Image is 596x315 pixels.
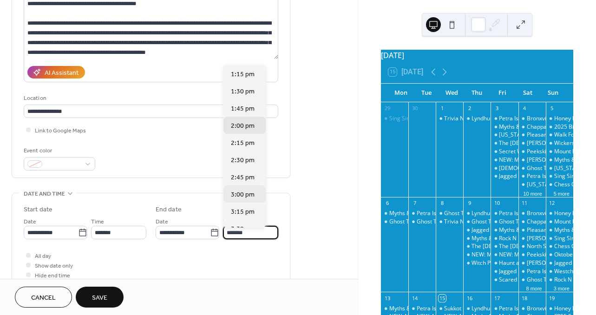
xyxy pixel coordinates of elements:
[24,189,65,199] span: Date and time
[518,218,546,226] div: Chappaqua Farmers Market
[472,305,561,313] div: Lyndhurst Landscape Volunteering
[381,218,408,226] div: Ghost Tours of The Tarrytown Music Hall
[389,218,496,226] div: Ghost Tours of The [GEOGRAPHIC_DATA]
[413,84,439,102] div: Tue
[389,115,448,123] div: Sing Sing Walking Tour
[31,293,56,303] span: Cancel
[518,123,546,131] div: Chappaqua Farmers Market
[472,210,561,217] div: Lyndhurst Landscape Volunteering
[527,148,592,156] div: Peekskill Farmers Market
[444,218,537,226] div: Trivia Night at Sing Sing Kill Brewery
[546,276,573,284] div: Rock N Roll House Of Horrors In Sleepy Hollow
[381,115,408,123] div: Sing Sing Walking Tour
[491,243,518,250] div: The Lady in White An Immersive Octagon House Ghost Story
[493,105,500,112] div: 3
[35,251,51,261] span: All day
[408,218,436,226] div: Ghost Tours of The Tarrytown Music Hall
[491,210,518,217] div: Petra Island Tours - Exclusive $50 discount code here
[518,115,546,123] div: Bronxville Farmers Market
[546,156,573,164] div: Myths & Mysteries of The Octagon House
[499,276,587,284] div: Scared by the Sound: Rye Playland
[546,218,573,226] div: Mount Kisco Farmers Market
[384,295,391,302] div: 13
[436,115,463,123] div: Trivia Night at Sing Sing Kill Brewery
[472,226,576,234] div: Jagged Little Pill at [GEOGRAPHIC_DATA]
[491,305,518,313] div: Petra Island Tours - Exclusive $50 discount code here
[381,210,408,217] div: Myths & Mysteries of The Octagon House
[518,259,546,267] div: TASH Farmer's Market at Patriot's Park
[389,210,497,217] div: Myths & Mysteries of The Octagon House
[384,200,391,207] div: 6
[491,164,518,172] div: Ladies Night Out At Barre On Hudson
[24,93,276,103] div: Location
[491,115,518,123] div: Petra Island Tours - Exclusive $50 discount code here
[540,84,566,102] div: Sun
[384,105,391,112] div: 29
[231,104,255,114] span: 1:45 pm
[466,200,473,207] div: 9
[521,200,528,207] div: 11
[389,305,497,313] div: Myths & Mysteries of The Octagon House
[527,115,596,123] div: Bronxville Farmers Market
[527,251,592,259] div: Peekskill Farmers Market
[231,121,255,131] span: 2:00 pm
[518,235,546,243] div: John Jay Homestead Farm Market In Katonah
[408,210,436,217] div: Petra Island Tours - Exclusive $50 discount code here
[491,259,518,267] div: Haunt at Wildcliff
[546,305,573,313] div: Honey Bee Grove Flower Farm - Farmers Market
[491,276,518,284] div: Scared by the Sound: Rye Playland
[463,259,491,267] div: Witch Please at the Irvington Theatre
[444,305,514,313] div: Sukkot Fest! at Shames JCC
[92,293,107,303] span: Save
[463,243,491,250] div: The Lady in White An Immersive Octagon House Ghost Story
[156,205,182,215] div: End date
[472,235,579,243] div: Myths & Mysteries of The Octagon House
[156,217,168,227] span: Date
[436,305,463,313] div: Sukkot Fest! at Shames JCC
[436,218,463,226] div: Trivia Night at Sing Sing Kill Brewery
[411,200,418,207] div: 7
[231,190,255,200] span: 3:00 pm
[463,235,491,243] div: Myths & Mysteries of The Octagon House
[417,305,554,313] div: Petra Island Tours - Exclusive $50 discount code here
[231,173,255,183] span: 2:45 pm
[15,287,72,308] button: Cancel
[472,259,578,267] div: Witch Please at the [GEOGRAPHIC_DATA]
[550,284,573,292] button: 3 more
[491,218,518,226] div: Ghost Tours of The Tarrytown Music Hall
[518,164,546,172] div: Ghost Tours of The Tarrytown Music Hall
[518,172,546,180] div: Petra Island Tours - Exclusive $50 discount code here
[35,271,70,281] span: Hide end time
[24,205,52,215] div: Start date
[521,105,528,112] div: 4
[444,210,551,217] div: Ghost Tours of The [GEOGRAPHIC_DATA]
[518,251,546,259] div: Peekskill Farmers Market
[411,105,418,112] div: 30
[24,217,36,227] span: Date
[491,226,518,234] div: Myths & Mysteries of The Octagon House
[518,305,546,313] div: Bronxville Farmers Market
[463,218,491,226] div: Ghost Tours of The Tarrytown Music Hall
[518,156,546,164] div: TASH Farmer's Market at Patriot's Park
[411,295,418,302] div: 14
[546,243,573,250] div: Chess Club at Sing Sing Kill Brewery
[439,200,445,207] div: 8
[549,105,556,112] div: 5
[490,84,515,102] div: Fri
[491,172,518,180] div: Jagged Little Pill at White Plains Performing Arts Center
[491,235,518,243] div: Rock N Roll House Of Horrors In Sleepy Hollow
[463,115,491,123] div: Lyndhurst Landscape Volunteering
[466,295,473,302] div: 16
[518,268,546,276] div: Petra Island Tours - Exclusive $50 discount code here
[466,105,473,112] div: 2
[463,226,491,234] div: Jagged Little Pill at White Plains Performing Arts Center
[499,259,579,267] div: Haunt at [GEOGRAPHIC_DATA]
[518,148,546,156] div: Peekskill Farmers Market
[549,295,556,302] div: 19
[518,139,546,147] div: John Jay Homestead Farm Market In Katonah
[417,218,524,226] div: Ghost Tours of The [GEOGRAPHIC_DATA]
[546,172,573,180] div: Sing Sing Kill Brewery Run Club
[546,210,573,217] div: Honey Bee Grove Flower Farm - Farmers Market
[408,305,436,313] div: Petra Island Tours - Exclusive $50 discount code here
